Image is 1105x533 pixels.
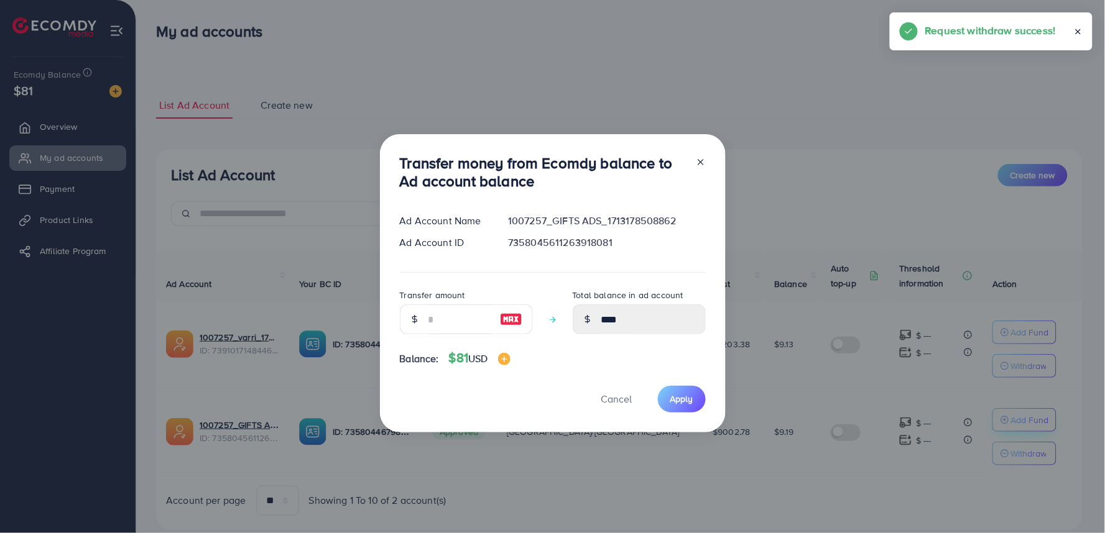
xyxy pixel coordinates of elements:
div: 1007257_GIFTS ADS_1713178508862 [498,214,715,228]
div: Ad Account Name [390,214,499,228]
span: Balance: [400,352,439,366]
span: Cancel [601,392,632,406]
label: Transfer amount [400,289,465,301]
div: Ad Account ID [390,235,499,250]
img: image [500,312,522,327]
span: Apply [670,393,693,405]
button: Apply [658,386,706,412]
label: Total balance in ad account [573,289,683,301]
button: Cancel [586,386,648,412]
img: image [498,353,511,365]
iframe: Chat [1052,477,1096,524]
h5: Request withdraw success! [925,22,1056,39]
div: 7358045611263918081 [498,235,715,250]
h4: $81 [449,350,511,366]
span: USD [468,352,488,365]
h3: Transfer money from Ecomdy balance to Ad account balance [400,154,686,190]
